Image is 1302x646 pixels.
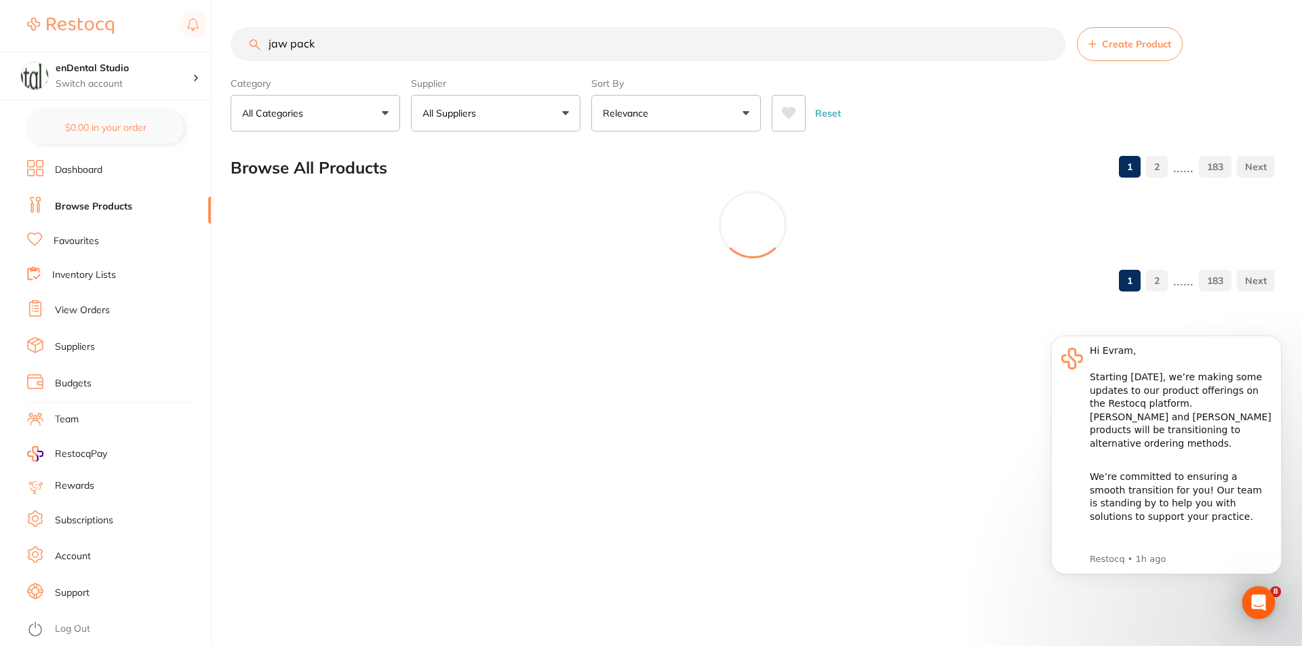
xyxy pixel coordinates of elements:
a: 183 [1199,153,1231,180]
label: Sort By [591,77,761,89]
p: Message from Restocq, sent 1h ago [59,238,241,250]
h2: Browse All Products [231,159,387,178]
a: Team [55,413,79,426]
button: Log Out [27,619,207,641]
p: All Suppliers [422,106,481,120]
button: Reset [811,95,845,132]
a: View Orders [55,304,110,317]
a: Dashboard [55,163,102,177]
a: Log Out [55,622,90,636]
a: 1 [1119,153,1141,180]
label: Category [231,77,400,89]
iframe: Intercom notifications message [1031,315,1302,609]
div: Open Intercom Messenger [1242,586,1275,619]
span: RestocqPay [55,447,107,461]
a: Support [55,586,90,600]
button: All Suppliers [411,95,580,132]
a: Favourites [54,235,99,248]
h4: enDental Studio [56,62,193,75]
a: Restocq Logo [27,10,114,41]
p: ...... [1173,272,1193,288]
p: All Categories [242,106,309,120]
button: Relevance [591,95,761,132]
a: Inventory Lists [52,268,116,282]
input: Search Products [231,27,1066,61]
p: Relevance [603,106,654,120]
a: Rewards [55,479,94,493]
span: 8 [1270,586,1281,597]
a: Budgets [55,377,92,390]
button: $0.00 in your order [27,111,184,144]
label: Supplier [411,77,580,89]
div: Simply reply to this message and we’ll be in touch to guide you through these next steps. We are ... [59,216,241,296]
a: 183 [1199,267,1231,294]
a: Suppliers [55,340,95,354]
img: enDental Studio [21,62,48,89]
p: ...... [1173,159,1193,175]
a: 1 [1119,267,1141,294]
a: 2 [1146,153,1168,180]
a: Browse Products [55,200,132,214]
a: Subscriptions [55,514,113,527]
button: All Categories [231,95,400,132]
img: Restocq Logo [27,18,114,34]
a: Account [55,550,91,563]
p: Switch account [56,77,193,91]
span: Create Product [1102,39,1171,49]
img: RestocqPay [27,446,43,462]
a: RestocqPay [27,446,107,462]
a: 2 [1146,267,1168,294]
button: Create Product [1077,27,1183,61]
